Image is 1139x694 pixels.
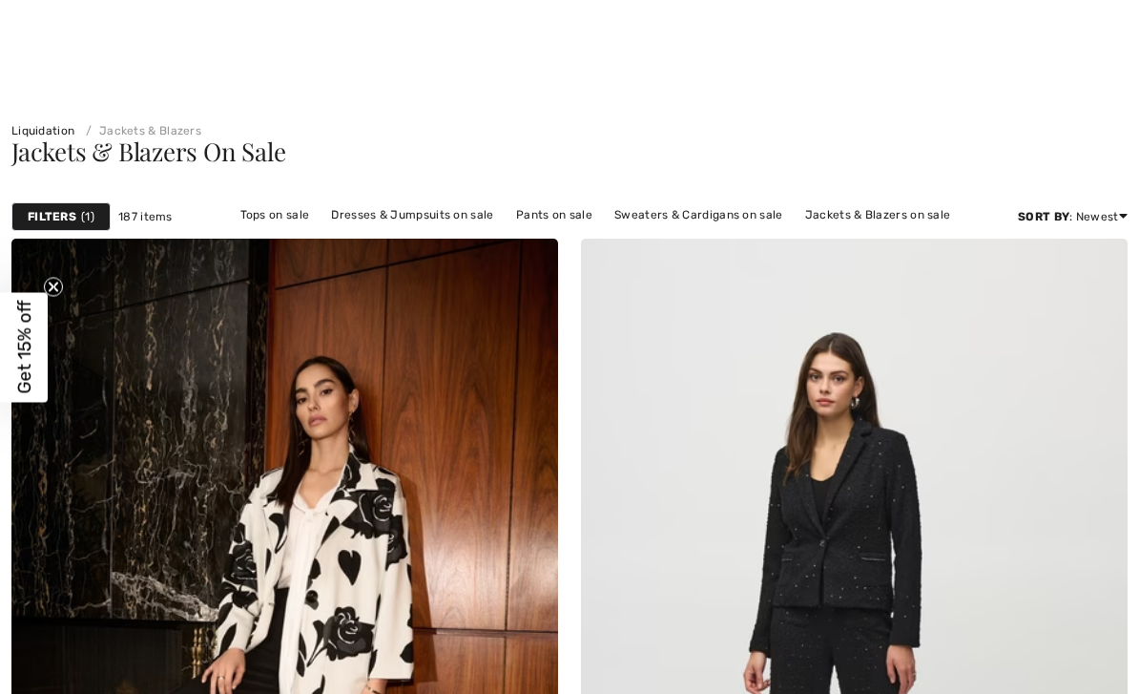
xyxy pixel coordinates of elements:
span: 187 items [118,208,173,225]
span: Jackets & Blazers On Sale [11,135,286,168]
a: Sweaters & Cardigans on sale [605,202,792,227]
a: Jackets & Blazers on sale [796,202,961,227]
a: Skirts on sale [485,227,579,252]
a: Tops on sale [231,202,320,227]
a: Liquidation [11,124,74,137]
button: Close teaser [44,277,63,296]
a: Dresses & Jumpsuits on sale [321,202,503,227]
strong: Sort By [1018,210,1069,223]
a: Jackets & Blazers [78,124,201,137]
strong: Filters [28,208,76,225]
a: Pants on sale [507,202,602,227]
a: Outerwear on sale [583,227,706,252]
div: : Newest [1018,208,1128,225]
span: Get 15% off [13,301,35,394]
span: 1 [81,208,94,225]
